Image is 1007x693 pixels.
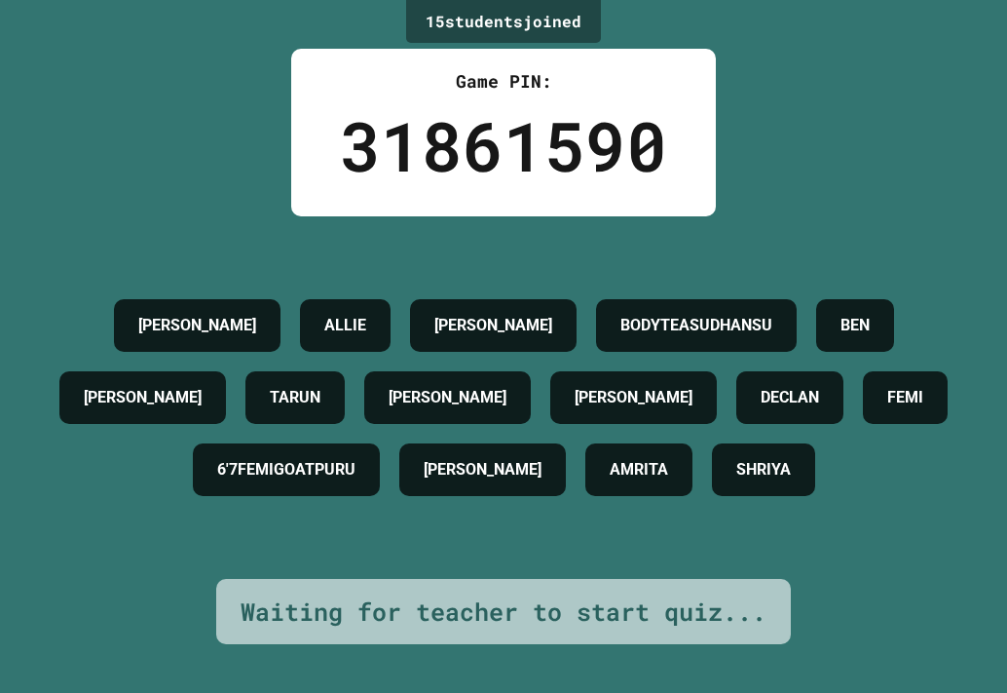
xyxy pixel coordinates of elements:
[840,314,870,337] h4: BEN
[424,458,541,481] h4: [PERSON_NAME]
[389,386,506,409] h4: [PERSON_NAME]
[324,314,366,337] h4: ALLIE
[217,458,355,481] h4: 6'7FEMIGOATPURU
[736,458,791,481] h4: SHRIYA
[241,594,766,631] div: Waiting for teacher to start quiz...
[761,386,819,409] h4: DECLAN
[84,386,202,409] h4: [PERSON_NAME]
[340,95,667,197] div: 31861590
[138,314,256,337] h4: [PERSON_NAME]
[620,314,772,337] h4: BODYTEASUDHANSU
[270,386,320,409] h4: TARUN
[340,68,667,95] div: Game PIN:
[610,458,668,481] h4: AMRITA
[434,314,552,337] h4: [PERSON_NAME]
[887,386,923,409] h4: FEMI
[575,386,692,409] h4: [PERSON_NAME]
